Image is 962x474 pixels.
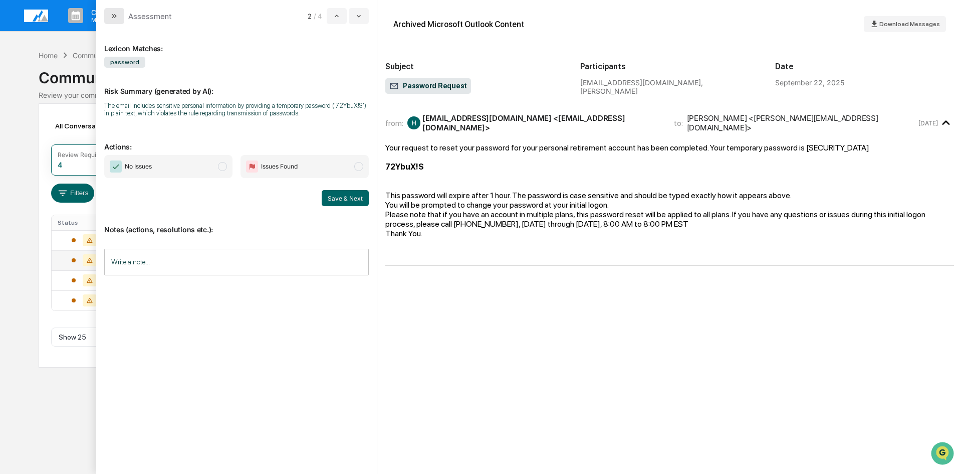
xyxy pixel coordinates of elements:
img: 1746055101610-c473b297-6a78-478c-a979-82029cc54cd1 [10,77,28,95]
div: Communications Archive [39,61,923,87]
button: Start new chat [170,80,182,92]
div: We're available if you need us! [34,87,127,95]
img: Flag [246,161,258,173]
div: Review your communication records across channels [39,91,923,99]
h2: Participants [580,62,759,71]
div: H [407,116,420,129]
p: Risk Summary (generated by AI): [104,75,369,95]
h2: Subject [385,62,564,71]
a: Powered byPylon [71,170,121,178]
a: 🗄️Attestations [69,122,128,140]
p: Calendar [83,8,134,17]
span: Download Messages [879,21,940,28]
span: Issues Found [261,162,298,172]
p: How can we help? [10,21,182,37]
div: [EMAIL_ADDRESS][DOMAIN_NAME] <[EMAIL_ADDRESS][DOMAIN_NAME]> [422,113,662,132]
div: Lexicon Matches: [104,32,369,53]
th: Status [52,215,117,230]
span: from: [385,118,403,128]
span: Data Lookup [20,145,63,155]
b: 72YbuX!S [385,162,424,172]
button: Save & Next [322,190,369,206]
div: 🖐️ [10,127,18,135]
div: [EMAIL_ADDRESS][DOMAIN_NAME], [PERSON_NAME] [580,78,759,95]
a: 🖐️Preclearance [6,122,69,140]
span: password [104,57,145,68]
div: 🔎 [10,146,18,154]
button: Download Messages [864,16,946,32]
div: Archived Microsoft Outlook Content [393,20,524,29]
div: The email includes sensitive personal information by providing a temporary password ('72YbuX!S') ... [104,102,369,117]
p: Notes (actions, resolutions etc.): [104,213,369,234]
div: [PERSON_NAME] <[PERSON_NAME][EMAIL_ADDRESS][DOMAIN_NAME]> [687,113,916,132]
span: to: [674,118,683,128]
div: Communications Archive [73,51,154,60]
span: Preclearance [20,126,65,136]
span: Pylon [100,170,121,178]
span: Attestations [83,126,124,136]
span: / 4 [314,12,325,20]
a: 🔎Data Lookup [6,141,67,160]
div: September 22, 2025 [775,78,844,87]
p: Manage Tasks [83,17,134,24]
div: Start new chat [34,77,164,87]
div: Home [39,51,58,60]
img: logo [24,10,48,22]
time: Monday, September 22, 2025 at 1:04:50 PM [918,119,938,127]
div: 🗄️ [73,127,81,135]
div: 4 [58,161,62,169]
div: All Conversations [51,118,127,134]
span: No Issues [125,162,152,172]
span: Your request to reset your password for your personal retirement account has been completed. Your... [385,143,925,238]
p: Actions: [104,130,369,151]
iframe: Open customer support [930,441,957,468]
div: Review Required [58,151,106,159]
button: Filters [51,184,95,203]
span: Password Request [389,81,467,91]
span: 2 [308,12,312,20]
h2: Date [775,62,954,71]
img: Checkmark [110,161,122,173]
div: Assessment [128,12,172,21]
